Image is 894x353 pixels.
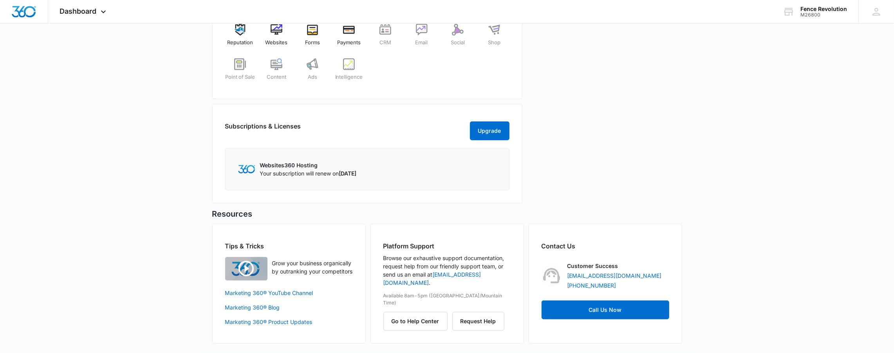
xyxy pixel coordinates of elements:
[383,292,511,306] p: Available 8am-5pm ([GEOGRAPHIC_DATA]/Mountain Time)
[260,169,357,177] p: Your subscription will renew on
[298,24,328,52] a: Forms
[800,6,847,12] div: account name
[225,257,267,281] img: Quick Overview Video
[452,318,504,324] a: Request Help
[267,73,286,81] span: Content
[567,262,618,270] p: Customer Success
[379,39,391,47] span: CRM
[800,12,847,18] div: account id
[452,312,504,331] button: Request Help
[451,39,465,47] span: Social
[334,58,364,87] a: Intelligence
[415,39,428,47] span: Email
[261,24,291,52] a: Websites
[298,58,328,87] a: Ads
[567,272,662,280] a: [EMAIL_ADDRESS][DOMAIN_NAME]
[542,266,562,286] img: Customer Success
[227,39,253,47] span: Reputation
[225,58,255,87] a: Point of Sale
[225,289,353,297] a: Marketing 360® YouTube Channel
[335,73,363,81] span: Intelligence
[225,24,255,52] a: Reputation
[542,301,669,319] a: Call Us Now
[542,241,669,251] h2: Contact Us
[339,170,357,177] span: [DATE]
[406,24,437,52] a: Email
[60,7,97,15] span: Dashboard
[479,24,509,52] a: Shop
[238,165,255,173] img: Marketing 360 Logo
[225,318,353,326] a: Marketing 360® Product Updates
[265,39,287,47] span: Websites
[567,281,616,290] a: [PHONE_NUMBER]
[212,208,682,220] h5: Resources
[225,241,353,251] h2: Tips & Tricks
[383,241,511,251] h2: Platform Support
[443,24,473,52] a: Social
[337,39,361,47] span: Payments
[261,58,291,87] a: Content
[383,254,511,287] p: Browse our exhaustive support documentation, request help from our friendly support team, or send...
[370,24,401,52] a: CRM
[260,161,357,169] p: Websites360 Hosting
[225,303,353,311] a: Marketing 360® Blog
[383,312,448,331] button: Go to Help Center
[272,259,353,275] p: Grow your business organically by outranking your competitors
[308,73,317,81] span: Ads
[470,121,509,140] button: Upgrade
[334,24,364,52] a: Payments
[488,39,500,47] span: Shop
[225,73,255,81] span: Point of Sale
[225,121,301,137] h2: Subscriptions & Licenses
[305,39,320,47] span: Forms
[383,318,452,324] a: Go to Help Center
